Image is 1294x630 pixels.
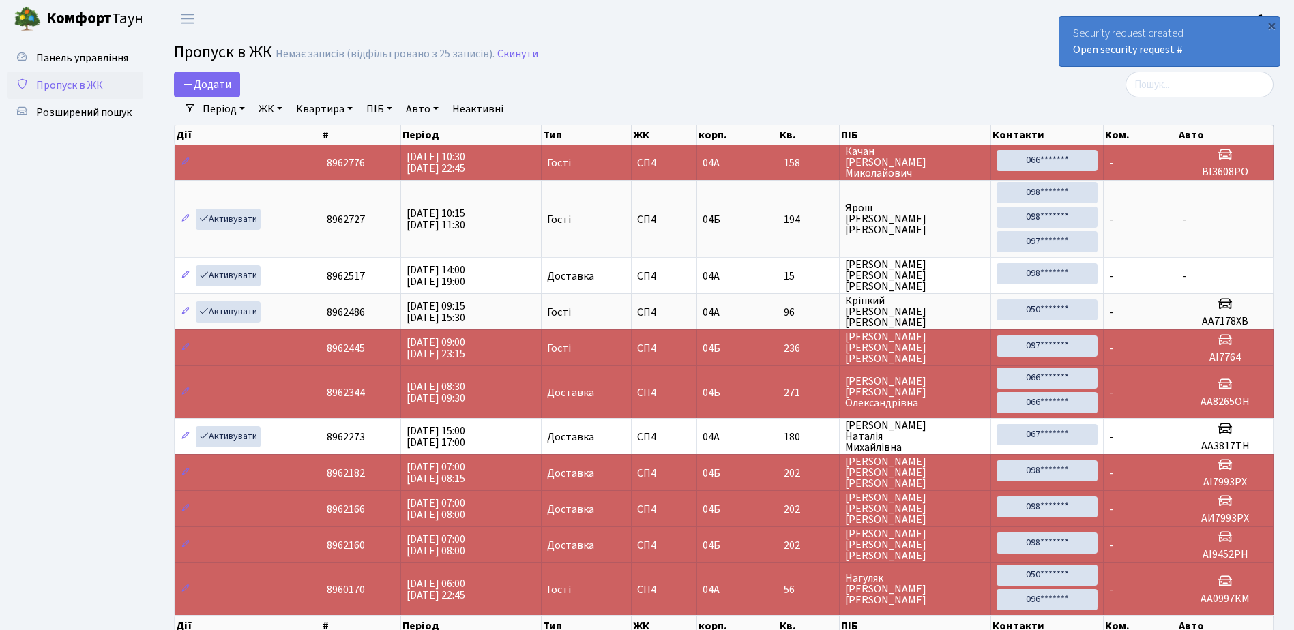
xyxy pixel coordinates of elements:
[183,77,231,92] span: Додати
[407,379,465,406] span: [DATE] 08:30 [DATE] 09:30
[1183,476,1267,489] h5: АI7993РХ
[327,155,365,170] span: 8962776
[1183,395,1267,408] h5: АА8265ОН
[407,460,465,486] span: [DATE] 07:00 [DATE] 08:15
[703,466,720,481] span: 04Б
[407,496,465,522] span: [DATE] 07:00 [DATE] 08:00
[327,582,365,597] span: 8960170
[547,504,594,515] span: Доставка
[840,125,991,145] th: ПІБ
[407,532,465,558] span: [DATE] 07:00 [DATE] 08:00
[547,343,571,354] span: Гості
[547,157,571,168] span: Гості
[542,125,632,145] th: Тип
[276,48,495,61] div: Немає записів (відфільтровано з 25 записів).
[845,331,985,364] span: [PERSON_NAME] [PERSON_NAME] [PERSON_NAME]
[1126,72,1274,97] input: Пошук...
[1177,125,1274,145] th: Авто
[1059,17,1280,66] div: Security request created
[845,259,985,292] span: [PERSON_NAME] [PERSON_NAME] [PERSON_NAME]
[407,335,465,361] span: [DATE] 09:00 [DATE] 23:15
[1183,440,1267,453] h5: АА3817ТН
[14,5,41,33] img: logo.png
[1109,582,1113,597] span: -
[321,125,401,145] th: #
[703,212,720,227] span: 04Б
[784,214,834,225] span: 194
[1183,166,1267,179] h5: ВІ3608РО
[637,504,691,515] span: СП4
[547,214,571,225] span: Гості
[400,97,444,121] a: Авто
[547,307,571,318] span: Гості
[1109,385,1113,400] span: -
[845,420,985,453] span: [PERSON_NAME] Наталія Михайлівна
[407,576,465,603] span: [DATE] 06:00 [DATE] 22:45
[1183,212,1187,227] span: -
[637,307,691,318] span: СП4
[327,502,365,517] span: 8962166
[845,492,985,525] span: [PERSON_NAME] [PERSON_NAME] [PERSON_NAME]
[361,97,398,121] a: ПІБ
[1109,430,1113,445] span: -
[1109,466,1113,481] span: -
[845,528,985,561] span: [PERSON_NAME] [PERSON_NAME] [PERSON_NAME]
[36,50,128,65] span: Панель управління
[1109,269,1113,284] span: -
[547,468,594,479] span: Доставка
[46,7,143,31] span: Таун
[637,432,691,442] span: СП4
[197,97,250,121] a: Період
[637,387,691,398] span: СП4
[174,40,272,64] span: Пропуск в ЖК
[784,584,834,595] span: 56
[253,97,288,121] a: ЖК
[36,105,132,120] span: Розширений пошук
[407,299,465,325] span: [DATE] 09:15 [DATE] 15:30
[784,432,834,442] span: 180
[1109,155,1113,170] span: -
[1109,212,1113,227] span: -
[401,125,542,145] th: Період
[845,376,985,408] span: [PERSON_NAME] [PERSON_NAME] Олександрівна
[1183,512,1267,525] h5: АИ7993РХ
[703,305,720,320] span: 04А
[1183,548,1267,561] h5: АІ9452РН
[46,7,112,29] b: Комфорт
[845,573,985,605] span: Нагуляк [PERSON_NAME] [PERSON_NAME]
[697,125,778,145] th: корп.
[703,538,720,553] span: 04Б
[547,387,594,398] span: Доставка
[1265,18,1278,32] div: ×
[196,301,261,322] a: Активувати
[784,157,834,168] span: 158
[196,426,261,447] a: Активувати
[784,271,834,282] span: 15
[637,214,691,225] span: СП4
[637,157,691,168] span: СП4
[327,385,365,400] span: 8962344
[1109,305,1113,320] span: -
[1183,315,1267,328] h5: АА7178ХВ
[703,502,720,517] span: 04Б
[1202,11,1278,27] a: Консьєрж б. 4.
[327,341,365,356] span: 8962445
[547,540,594,551] span: Доставка
[327,269,365,284] span: 8962517
[196,265,261,286] a: Активувати
[1104,125,1177,145] th: Ком.
[171,7,205,30] button: Переключити навігацію
[36,78,103,93] span: Пропуск в ЖК
[327,466,365,481] span: 8962182
[784,468,834,479] span: 202
[174,72,240,97] a: Додати
[637,584,691,595] span: СП4
[784,343,834,354] span: 236
[547,584,571,595] span: Гості
[327,430,365,445] span: 8962273
[845,202,985,235] span: Ярош [PERSON_NAME] [PERSON_NAME]
[1109,341,1113,356] span: -
[703,269,720,284] span: 04А
[703,341,720,356] span: 04Б
[407,206,465,232] span: [DATE] 10:15 [DATE] 11:30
